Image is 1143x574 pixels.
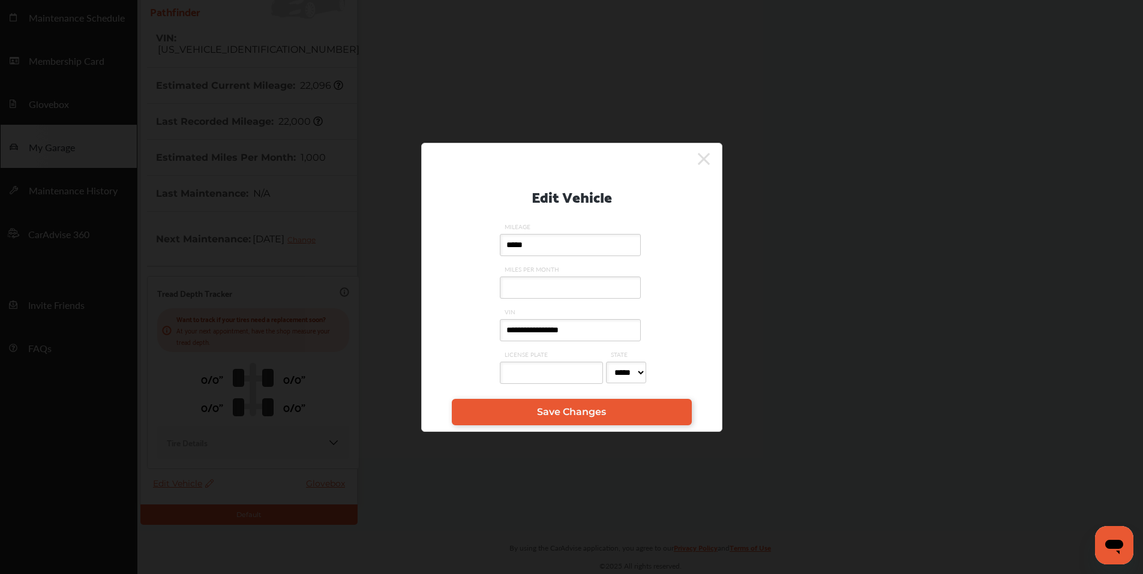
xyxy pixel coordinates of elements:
[1095,526,1133,564] iframe: Button to launch messaging window
[500,265,644,274] span: MILES PER MONTH
[606,350,649,359] span: STATE
[500,308,644,316] span: VIN
[500,223,644,231] span: MILEAGE
[606,362,646,383] select: STATE
[500,319,641,341] input: VIN
[500,277,641,299] input: MILES PER MONTH
[452,399,692,425] a: Save Changes
[500,234,641,256] input: MILEAGE
[500,362,603,384] input: LICENSE PLATE
[532,184,612,208] p: Edit Vehicle
[500,350,606,359] span: LICENSE PLATE
[537,406,606,417] span: Save Changes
